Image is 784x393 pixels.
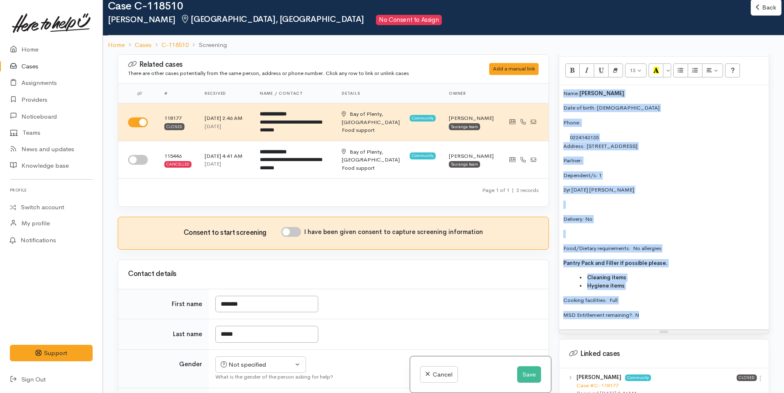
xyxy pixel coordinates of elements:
a: 0224143135 [570,134,599,141]
small: Page 1 of 1 2 records [482,187,539,194]
td: 115446 [158,141,198,178]
div: [PERSON_NAME] [449,114,494,122]
label: Last name [173,330,202,339]
div: Food support [342,126,436,134]
h1: Case C-118510 [108,0,751,12]
button: Remove Font Style (CTRL+\) [608,63,623,77]
span: Hygiene items [587,282,625,289]
nav: breadcrumb [103,35,784,55]
div: Add a manual link [489,63,539,75]
span: Bay of Plenty, [350,148,383,155]
span: No Consent to Assign [376,15,442,25]
th: Name / contact [253,84,335,103]
span: Closed [737,374,757,381]
h6: Profile [10,185,93,196]
h3: Linked cases [569,350,759,358]
p: Date of birth: [DEMOGRAPHIC_DATA] [563,104,765,112]
h3: Related cases [128,61,469,69]
button: Underline (CTRL+U) [594,63,609,77]
button: Not specified [215,356,306,373]
p: Food/Dietary requirements: No allergies [563,244,765,253]
th: Details [335,84,442,103]
h3: Consent to start screening [184,229,281,237]
p: Phone: [563,119,765,127]
div: [DATE] 4:41 AM [205,152,247,160]
td: 118177 [158,103,198,141]
span: Pantry Pack and Filler if possible please. [563,260,667,267]
a: Cases [135,40,152,50]
button: More Color [663,63,671,77]
label: I have been given consent to capture screening information [304,227,483,237]
a: Home [108,40,125,50]
button: Bold (CTRL+B) [565,63,580,77]
b: [PERSON_NAME] [576,374,621,381]
label: Gender [179,360,202,369]
span: Community [410,115,436,122]
div: What is the gender of the person asking for help? [215,373,539,381]
a: Case #C-118177 [576,382,618,389]
p: Cooking facilities: Full [563,296,765,304]
p: Delivery: No [563,215,765,223]
div: Closed [164,123,184,130]
button: Support [10,345,93,362]
p: MSD Entitlement remaining?: N [563,311,765,319]
small: There are other cases potentially from the same person, address or phone number. Click any row to... [128,70,409,77]
h3: Contact details [128,270,539,278]
div: Resize [559,330,769,334]
button: Italic (CTRL+I) [579,63,594,77]
button: Save [517,366,541,383]
button: Font Size [625,63,647,77]
span: Cleaning items [587,274,626,281]
button: Unordered list (CTRL+SHIFT+NUM7) [673,63,688,77]
div: Food support [342,164,436,172]
time: [DATE] [205,160,221,167]
div: [PERSON_NAME] [449,152,494,160]
button: Help [725,63,740,77]
span: Bay of Plenty, [350,110,383,117]
p: Address: [STREET_ADDRESS] [563,142,765,150]
th: Received [198,84,253,103]
h2: [PERSON_NAME] [108,15,751,25]
div: Not specified [221,360,293,370]
div: [GEOGRAPHIC_DATA] [342,148,407,164]
a: C-118510 [161,40,189,50]
th: # [158,84,198,103]
time: [DATE] [205,123,221,130]
span: Community [410,152,436,159]
button: Recent Color [649,63,663,77]
p: Name: [563,89,765,98]
span: | [512,187,514,194]
p: 2yr [DATE] [PERSON_NAME] [563,186,765,194]
p: Partner: [563,157,765,165]
label: First name [172,299,202,309]
p: Dependent/s: 1 [563,171,765,180]
span: 13 [630,67,635,74]
button: Paragraph [702,63,723,77]
span: [GEOGRAPHIC_DATA], [GEOGRAPHIC_DATA] [180,14,364,24]
li: Screening [189,40,226,50]
div: Tauranga team [449,123,480,130]
span: Community [625,374,651,381]
button: Ordered list (CTRL+SHIFT+NUM8) [688,63,702,77]
div: [GEOGRAPHIC_DATA] [342,110,407,126]
div: Tauranga team [449,161,480,168]
div: Cancelled [164,161,191,168]
a: Cancel [420,366,457,383]
div: [DATE] 2:46 AM [205,114,247,122]
th: Owner [442,84,500,103]
span: [PERSON_NAME] [579,90,624,97]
